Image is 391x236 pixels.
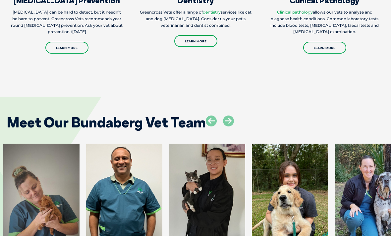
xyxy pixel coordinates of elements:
a: Learn More [174,35,217,47]
a: Learn More [303,42,346,54]
p: allows our vets to analyse and diagnose health conditions. Common laboratory tests include blood ... [268,9,381,35]
h2: Meet Our Bundaberg Vet Team [7,116,206,129]
a: Learn More [45,42,88,54]
p: [MEDICAL_DATA] can be hard to detect, but it needn’t be hard to prevent. Greencross Vets recommen... [10,9,124,35]
p: Greencross Vets offer a range of services like cat and dog [MEDICAL_DATA]. Consider us your pet’s... [139,9,252,29]
a: Clinical pathology [277,10,313,15]
a: dentistry [203,10,221,15]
